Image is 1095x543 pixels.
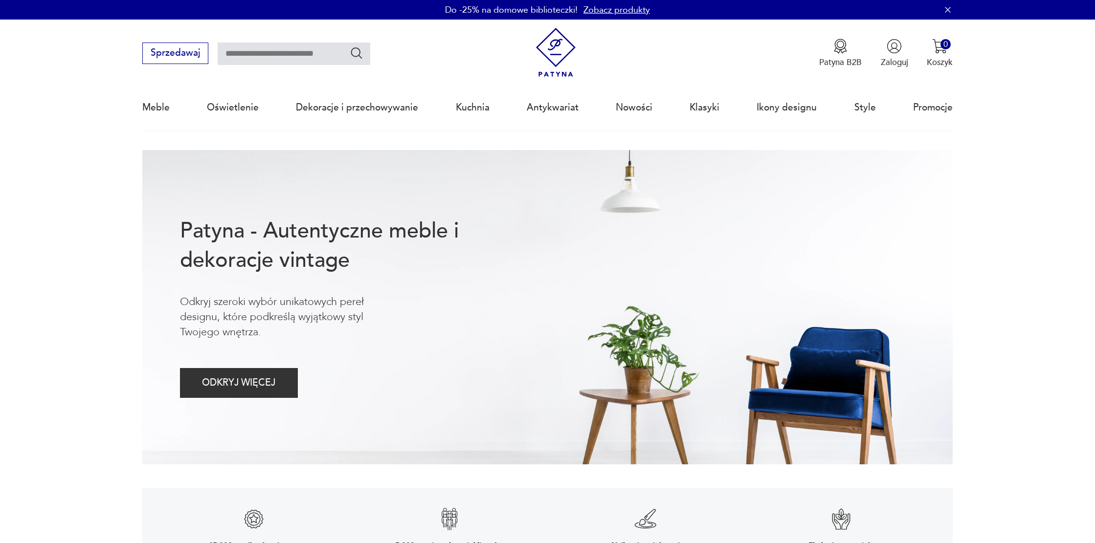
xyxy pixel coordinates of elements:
h1: Patyna - Autentyczne meble i dekoracje vintage [180,217,497,275]
p: Zaloguj [881,57,908,68]
a: Oświetlenie [207,85,259,130]
a: Ikona medaluPatyna B2B [819,39,862,68]
img: Znak gwarancji jakości [829,507,853,531]
button: ODKRYJ WIĘCEJ [180,368,298,398]
img: Ikona medalu [833,39,848,54]
a: Klasyki [690,85,719,130]
p: Patyna B2B [819,57,862,68]
img: Ikona koszyka [932,39,947,54]
img: Znak gwarancji jakości [242,507,266,531]
a: ODKRYJ WIĘCEJ [180,380,298,388]
a: Meble [142,85,170,130]
p: Do -25% na domowe biblioteczki! [445,4,578,16]
img: Znak gwarancji jakości [438,507,461,531]
button: Sprzedawaj [142,43,208,64]
a: Kuchnia [456,85,490,130]
img: Znak gwarancji jakości [634,507,657,531]
a: Antykwariat [527,85,579,130]
button: Zaloguj [881,39,908,68]
img: Patyna - sklep z meblami i dekoracjami vintage [531,28,581,77]
button: Szukaj [350,46,364,60]
button: Patyna B2B [819,39,862,68]
img: Ikonka użytkownika [887,39,902,54]
p: Koszyk [927,57,953,68]
p: Odkryj szeroki wybór unikatowych pereł designu, które podkreślą wyjątkowy styl Twojego wnętrza. [180,294,403,340]
a: Ikony designu [757,85,817,130]
a: Nowości [616,85,652,130]
a: Style [854,85,876,130]
a: Promocje [913,85,953,130]
a: Sprzedawaj [142,50,208,58]
button: 0Koszyk [927,39,953,68]
div: 0 [940,39,951,49]
a: Dekoracje i przechowywanie [296,85,418,130]
a: Zobacz produkty [583,4,650,16]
